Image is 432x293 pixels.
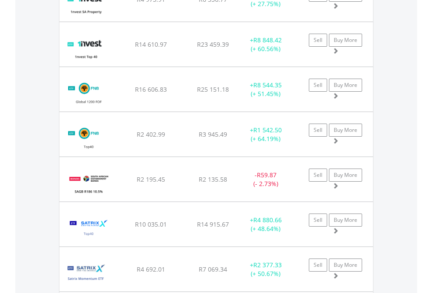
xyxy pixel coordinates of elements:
a: Sell [309,124,327,137]
span: R16 606.83 [135,85,167,93]
span: R2 402.99 [137,130,165,138]
a: Buy More [329,214,362,227]
div: + (+ 64.19%) [238,126,293,143]
span: R2 135.58 [199,175,227,183]
a: Buy More [329,169,362,182]
a: Sell [309,259,327,272]
span: R25 151.18 [197,85,229,93]
div: - (- 2.73%) [238,171,293,188]
div: + (+ 50.67%) [238,261,293,278]
a: Sell [309,79,327,92]
div: + (+ 60.56%) [238,36,293,53]
a: Buy More [329,34,362,47]
img: TFSA.STXMMT.png [64,258,108,289]
span: R4 880.66 [253,216,282,224]
span: R7 069.34 [199,265,227,273]
a: Sell [309,34,327,47]
img: TFSA.ETFT40.png [64,33,108,64]
span: R14 610.97 [135,40,167,48]
div: + (+ 48.64%) [238,216,293,233]
span: R4 692.01 [137,265,165,273]
a: Sell [309,169,327,182]
span: R8 544.35 [253,81,282,89]
div: + (+ 51.45%) [238,81,293,98]
a: Buy More [329,79,362,92]
span: R59.87 [257,171,276,179]
span: R3 945.49 [199,130,227,138]
span: R1 542.50 [253,126,282,134]
span: R10 035.01 [135,220,167,228]
img: TFSA.STX40.png [64,213,114,244]
span: R2 377.33 [253,261,282,269]
a: Sell [309,214,327,227]
img: TFSA.ZA.R186.png [64,168,114,199]
span: R8 848.42 [253,36,282,44]
img: TFSA.FNBT40.png [64,123,114,154]
span: R14 915.67 [197,220,229,228]
img: TFSA.FNBEQF.png [64,78,114,109]
a: Buy More [329,259,362,272]
span: R23 459.39 [197,40,229,48]
a: Buy More [329,124,362,137]
span: R2 195.45 [137,175,165,183]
